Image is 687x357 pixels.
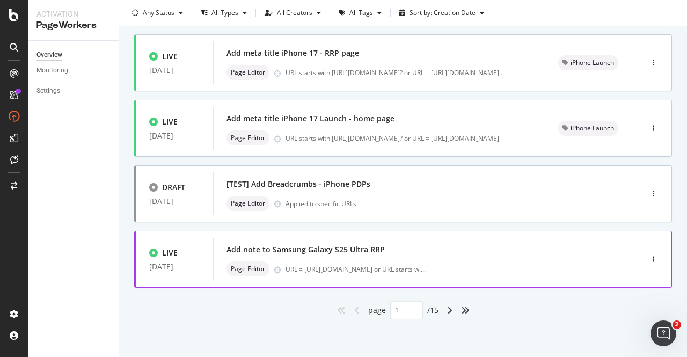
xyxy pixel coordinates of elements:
div: Add meta title iPhone 17 Launch - home page [226,113,394,124]
a: Overview [36,49,111,61]
div: All Tags [349,10,373,16]
div: neutral label [226,261,269,276]
div: angles-left [333,302,350,319]
div: PageWorkers [36,19,110,32]
a: Settings [36,85,111,97]
a: Monitoring [36,65,111,76]
div: Sort by: Creation Date [410,10,476,16]
iframe: Intercom live chat [651,320,676,346]
span: ... [499,68,504,77]
button: Any Status [128,4,187,21]
div: [DATE] [149,66,200,75]
div: URL starts with [URL][DOMAIN_NAME]? or URL = [URL][DOMAIN_NAME] [286,134,532,143]
span: ... [421,265,426,274]
div: neutral label [558,55,618,70]
div: Settings [36,85,60,97]
div: Overview [36,49,62,61]
button: Sort by: Creation Date [395,4,488,21]
button: All Types [196,4,251,21]
div: Add meta title iPhone 17 - RRP page [226,48,359,59]
div: DRAFT [162,182,185,193]
div: neutral label [226,65,269,80]
div: LIVE [162,247,178,258]
div: angle-left [350,302,364,319]
span: iPhone Launch [571,125,614,132]
div: Monitoring [36,65,68,76]
span: Page Editor [231,69,265,76]
div: [DATE] [149,197,200,206]
div: URL = [URL][DOMAIN_NAME] or URL starts wi [286,265,426,274]
div: angle-right [443,302,457,319]
div: Add note to Samsung Galaxy S25 Ultra RRP [226,244,385,255]
div: URL starts with [URL][DOMAIN_NAME]? or URL = [URL][DOMAIN_NAME] [286,68,504,77]
button: All Tags [334,4,386,21]
div: LIVE [162,51,178,62]
div: [DATE] [149,132,200,140]
div: neutral label [226,130,269,145]
button: All Creators [260,4,325,21]
span: iPhone Launch [571,60,614,66]
div: angles-right [457,302,474,319]
span: Page Editor [231,200,265,207]
div: LIVE [162,116,178,127]
div: [DATE] [149,263,200,271]
div: page / 15 [368,301,438,319]
div: Any Status [143,10,174,16]
span: Page Editor [231,135,265,141]
div: Activation [36,9,110,19]
div: neutral label [226,196,269,211]
div: All Creators [277,10,312,16]
span: 2 [673,320,681,329]
div: Applied to specific URLs [286,199,356,208]
div: All Types [211,10,238,16]
div: neutral label [558,121,618,136]
span: Page Editor [231,266,265,272]
div: [TEST] Add Breadcrumbs - iPhone PDPs [226,179,370,190]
